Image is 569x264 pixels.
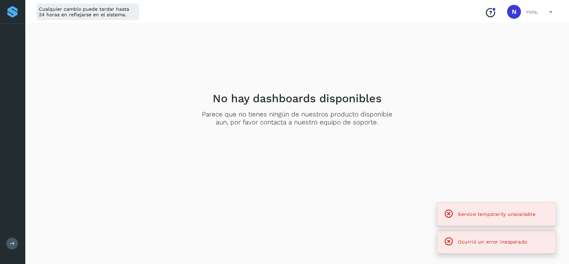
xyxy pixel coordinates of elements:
div: Cualquier cambio puede tardar hasta 24 horas en reflejarse en el sistema. [36,3,139,20]
span: Ocurrió un error inesperado [458,239,527,245]
h2: No hay dashboards disponibles [213,92,382,105]
p: Hola, [526,9,538,15]
span: Service temporarily unavailable [458,211,535,217]
p: Parece que no tienes ningún de nuestros producto disponible aun, por favor contacta a nuestro equ... [198,111,396,126]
